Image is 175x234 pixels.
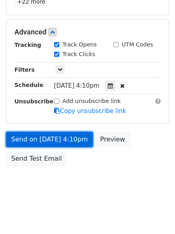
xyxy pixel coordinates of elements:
[14,42,41,48] strong: Tracking
[54,107,126,115] a: Copy unsubscribe link
[122,40,153,49] label: UTM Codes
[135,196,175,234] iframe: Chat Widget
[14,67,35,73] strong: Filters
[6,132,93,147] a: Send on [DATE] 4:10pm
[54,82,99,89] span: [DATE] 4:10pm
[62,40,97,49] label: Track Opens
[14,82,43,88] strong: Schedule
[14,28,161,36] h5: Advanced
[62,50,95,58] label: Track Clicks
[6,151,67,166] a: Send Test Email
[14,98,54,105] strong: Unsubscribe
[62,97,121,105] label: Add unsubscribe link
[95,132,130,147] a: Preview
